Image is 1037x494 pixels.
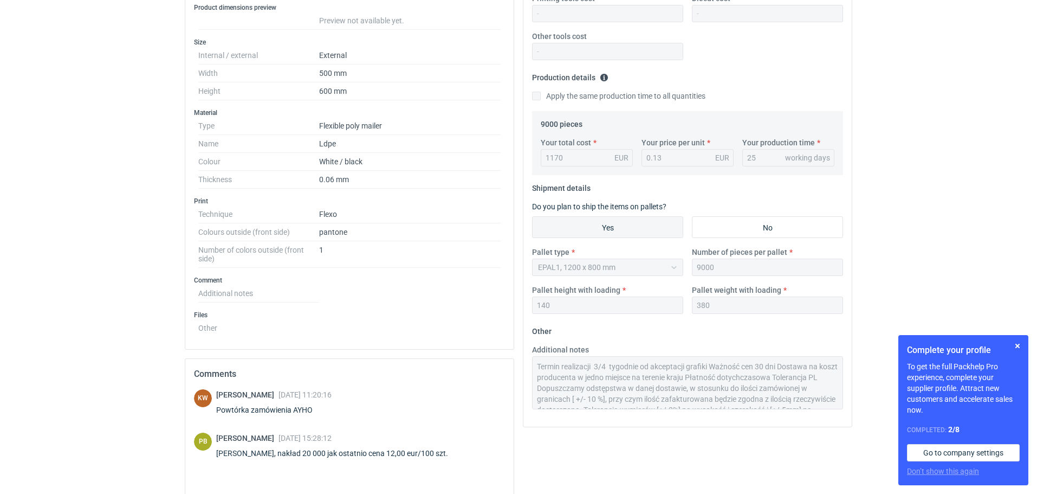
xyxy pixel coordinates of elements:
[692,285,781,296] label: Pallet weight with loading
[532,31,587,42] label: Other tools cost
[907,444,1020,461] a: Go to company settings
[319,223,501,241] dd: pantone
[907,424,1020,435] div: Completed:
[198,319,319,332] dt: Other
[194,389,212,407] figcaption: KW
[641,137,705,148] label: Your price per unit
[532,202,666,211] label: Do you plan to ship the items on pallets?
[319,171,501,189] dd: 0.06 mm
[532,344,589,355] label: Additional notes
[319,117,501,135] dd: Flexible poly mailer
[907,344,1020,357] h1: Complete your profile
[194,276,505,285] h3: Comment
[216,405,332,415] div: Powtórka zamówienia AYHO
[319,206,501,223] dd: Flexo
[198,47,319,65] dt: Internal / external
[319,153,501,171] dd: White / black
[194,433,212,451] div: Piotr Bożek
[1011,339,1024,352] button: Skip for now
[198,117,319,135] dt: Type
[198,223,319,241] dt: Colours outside (front side)
[216,390,278,399] span: [PERSON_NAME]
[948,425,960,434] strong: 2 / 8
[198,65,319,82] dt: Width
[198,206,319,223] dt: Technique
[715,152,729,163] div: EUR
[742,137,815,148] label: Your production time
[532,179,591,193] legend: Shipment details
[278,434,332,442] span: [DATE] 15:28:12
[319,241,501,268] dd: 1
[216,434,278,442] span: [PERSON_NAME]
[319,135,501,153] dd: Ldpe
[319,47,501,65] dd: External
[198,285,319,303] dt: Additional notes
[194,197,505,206] h3: Print
[198,153,319,171] dt: Colour
[194,311,505,319] h3: Files
[532,356,843,409] textarea: Termin realizacji 3/4 tygodnie od akceptacji grafiki Ważność cen 30 dni Dostawa na koszt producen...
[319,82,501,100] dd: 600 mm
[198,171,319,189] dt: Thickness
[194,3,505,12] h3: Product dimensions preview
[194,368,505,381] h2: Comments
[319,16,404,25] span: Preview not available yet.
[198,82,319,100] dt: Height
[907,466,979,477] button: Don’t show this again
[194,38,505,47] h3: Size
[541,116,582,129] legend: 9000 pieces
[198,135,319,153] dt: Name
[532,91,705,101] label: Apply the same production time to all quantities
[785,152,830,163] div: working days
[278,390,332,399] span: [DATE] 11:20:16
[532,69,608,82] legend: Production details
[194,433,212,451] figcaption: PB
[194,389,212,407] div: Klaudia Wiśniewska
[907,361,1020,415] p: To get the full Packhelp Pro experience, complete your supplier profile. Attract new customers an...
[532,285,620,296] label: Pallet height with loading
[319,65,501,82] dd: 500 mm
[532,323,552,336] legend: Other
[194,108,505,117] h3: Material
[692,247,787,258] label: Number of pieces per pallet
[532,247,569,258] label: Pallet type
[614,152,628,163] div: EUR
[198,241,319,268] dt: Number of colors outside (front side)
[541,137,591,148] label: Your total cost
[216,448,461,459] div: [PERSON_NAME], nakład 20 000 jak ostatnio cena 12,00 eur/100 szt.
